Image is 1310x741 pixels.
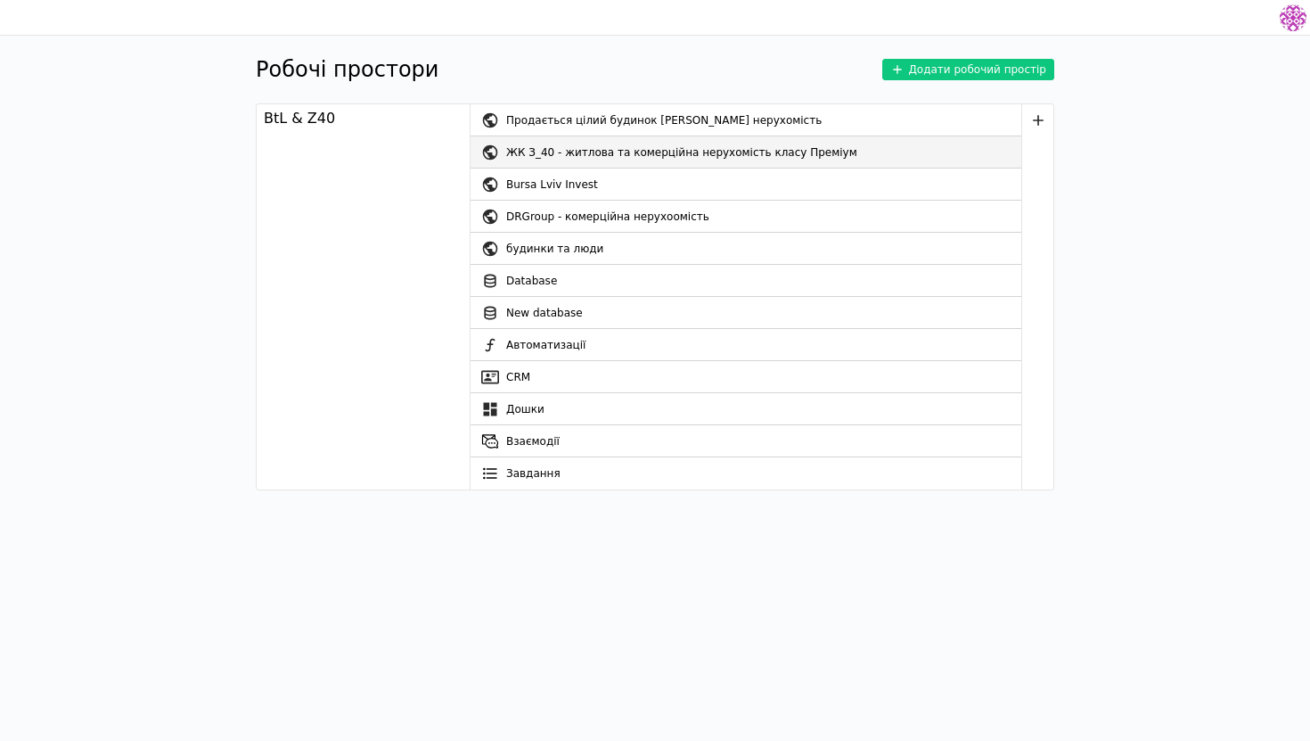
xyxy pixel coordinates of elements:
div: ЖК З_40 - житлова та комерційна нерухомість класу Преміум [506,136,1021,169]
div: будинки та люди [506,233,1021,265]
a: ЖК З_40 - житлова та комерційна нерухомість класу Преміум [471,136,1021,169]
a: CRM [471,361,1021,393]
a: Продається цілий будинок [PERSON_NAME] нерухомість [471,104,1021,136]
a: будинки та люди [471,233,1021,265]
a: DRGroup - комерційна нерухоомість [471,201,1021,233]
div: Bursa Lviv Invest [506,169,1021,201]
button: Додати робочий простір [882,59,1054,80]
h1: Робочі простори [256,54,438,86]
div: Продається цілий будинок [PERSON_NAME] нерухомість [506,104,1021,136]
a: Завдання [471,457,1021,490]
a: Bursa Lviv Invest [471,169,1021,201]
a: New database [471,297,1021,329]
div: BtL & Z40 [264,108,335,129]
a: Автоматизації [471,329,1021,361]
a: Дошки [471,393,1021,425]
img: 137b5da8a4f5046b86490006a8dec47a [1280,4,1306,31]
div: DRGroup - комерційна нерухоомість [506,201,1021,233]
a: Database [471,265,1021,297]
a: Взаємодії [471,425,1021,457]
